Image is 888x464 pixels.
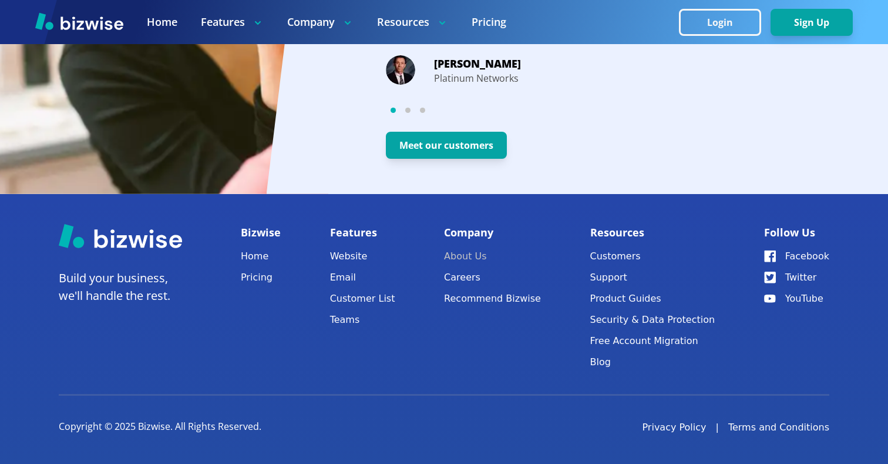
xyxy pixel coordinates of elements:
a: Sign Up [771,17,853,28]
p: Company [287,15,354,29]
img: Bizwise Logo [59,223,182,248]
a: Website [330,248,395,265]
a: Pricing [472,15,506,29]
p: Resources [377,15,448,29]
a: Meet our customers [352,140,507,151]
p: Follow Us [764,223,829,241]
a: Blog [590,354,715,370]
p: Features [330,223,395,241]
a: Privacy Policy [642,420,706,435]
a: Customer List [330,291,395,307]
a: Recommend Bizwise [444,291,541,307]
a: About Us [444,248,541,265]
div: | [716,420,719,435]
p: Company [444,223,541,241]
a: Pricing [241,269,281,286]
a: YouTube [764,291,829,307]
img: Facebook Icon [764,251,776,262]
a: Login [679,17,771,28]
a: Email [330,269,395,286]
a: Product Guides [590,291,715,307]
p: Platinum Networks [434,72,521,85]
button: Support [590,269,715,286]
a: Customers [590,248,715,265]
img: YouTube Icon [764,295,776,303]
a: Facebook [764,248,829,265]
p: Resources [590,223,715,241]
a: Free Account Migration [590,333,715,349]
p: Build your business, we'll handle the rest. [59,269,182,305]
p: [PERSON_NAME] [434,55,521,72]
img: Michael Branson [386,55,415,85]
button: Login [679,9,761,36]
a: Home [147,15,177,29]
a: Home [241,248,281,265]
a: Terms and Conditions [728,420,829,435]
p: Copyright © 2025 Bizwise. All Rights Reserved. [59,420,261,433]
a: Teams [330,312,395,328]
p: Features [201,15,264,29]
p: Bizwise [241,223,281,241]
img: Bizwise Logo [35,12,123,30]
a: Twitter [764,269,829,286]
a: Security & Data Protection [590,312,715,328]
img: Twitter Icon [764,272,776,283]
a: Careers [444,269,541,286]
button: Sign Up [771,9,853,36]
button: Meet our customers [386,132,507,159]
